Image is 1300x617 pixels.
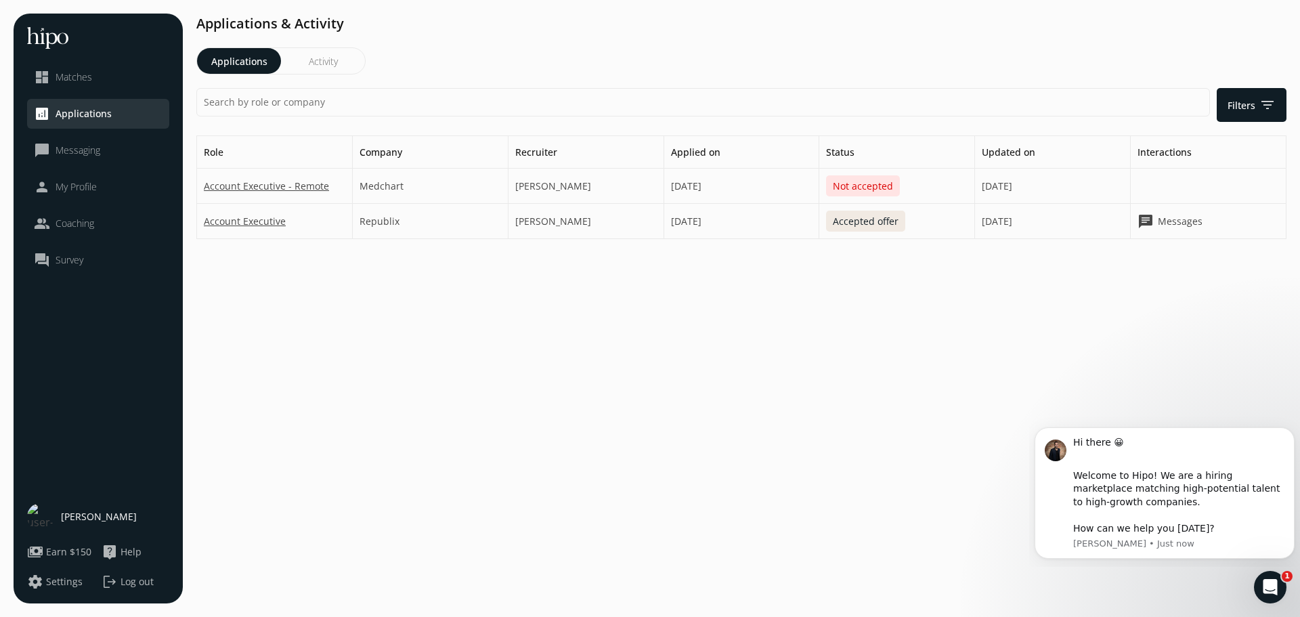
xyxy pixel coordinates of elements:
[34,179,50,195] span: person
[1254,571,1286,603] iframe: Intercom live chat
[196,88,1210,116] input: Search by role or company
[826,175,900,196] span: Not accepted
[102,574,118,590] span: logout
[102,574,169,590] button: logoutLog out
[353,204,508,239] div: Republix
[61,510,137,524] span: [PERSON_NAME]
[34,106,50,122] span: analytics
[27,544,91,560] button: paymentsEarn $150
[34,106,162,122] a: analyticsApplications
[1158,214,1202,228] span: Messages
[34,252,50,268] span: question_answer
[34,142,162,158] a: chat_bubble_outlineMessaging
[197,48,281,74] button: Applications
[27,544,95,560] a: paymentsEarn $150
[508,204,664,239] div: [PERSON_NAME]
[27,544,43,560] span: payments
[27,574,83,590] button: settingsSettings
[664,136,820,169] h5: Applied on
[56,217,94,230] span: Coaching
[664,204,820,239] div: [DATE]
[121,545,142,559] span: Help
[34,142,50,158] span: chat_bubble_outline
[975,136,1131,169] h5: Updated on
[56,180,97,194] span: My Profile
[34,179,162,195] a: personMy Profile
[27,574,95,590] a: settingsSettings
[46,575,83,589] span: Settings
[1228,97,1276,113] span: Filters
[1259,97,1276,113] span: filter_list
[56,253,83,267] span: Survey
[56,107,112,121] span: Applications
[819,136,975,169] h5: Status
[34,215,162,232] a: peopleCoaching
[353,169,508,204] div: Medchart
[34,69,50,85] span: dashboard
[1029,415,1300,567] iframe: Intercom notifications message
[353,136,508,169] h5: Company
[982,179,1012,193] span: [DATE]
[121,575,154,589] span: Log out
[102,544,142,560] button: live_helpHelp
[102,544,118,560] span: live_help
[982,214,1012,228] span: [DATE]
[664,169,820,204] div: [DATE]
[1282,571,1293,582] span: 1
[34,252,162,268] a: question_answerSurvey
[27,574,43,590] span: settings
[46,545,91,559] span: Earn $150
[34,69,162,85] a: dashboardMatches
[204,179,329,193] a: Account Executive - Remote
[508,136,664,169] h5: Recruiter
[508,169,664,204] div: [PERSON_NAME]
[102,544,169,560] a: live_helpHelp
[826,211,905,232] span: Accepted offer
[204,214,286,228] a: Account Executive
[197,136,353,169] h5: Role
[56,70,92,84] span: Matches
[1131,136,1286,169] h5: Interactions
[1217,88,1286,122] button: Filtersfilter_list
[34,215,50,232] span: people
[196,14,1286,34] h1: Applications & Activity
[27,503,54,530] img: user-photo
[1137,213,1154,230] span: chat
[27,27,68,49] img: hh-logo-white
[281,48,365,74] button: Activity
[56,144,100,157] span: Messaging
